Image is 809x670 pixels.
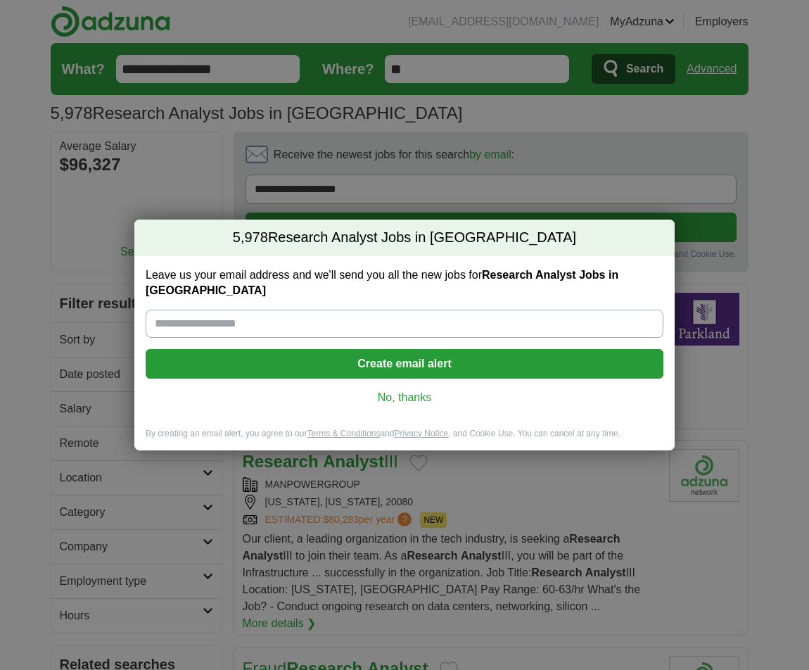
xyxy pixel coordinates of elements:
a: Terms & Conditions [307,429,380,438]
a: No, thanks [157,390,652,405]
h2: Research Analyst Jobs in [GEOGRAPHIC_DATA] [134,220,675,256]
div: By creating an email alert, you agree to our and , and Cookie Use. You can cancel at any time. [134,428,675,451]
button: Create email alert [146,349,663,379]
span: 5,978 [233,228,268,248]
a: Privacy Notice [395,429,449,438]
label: Leave us your email address and we'll send you all the new jobs for [146,267,663,298]
strong: Research Analyst Jobs in [GEOGRAPHIC_DATA] [146,269,618,296]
